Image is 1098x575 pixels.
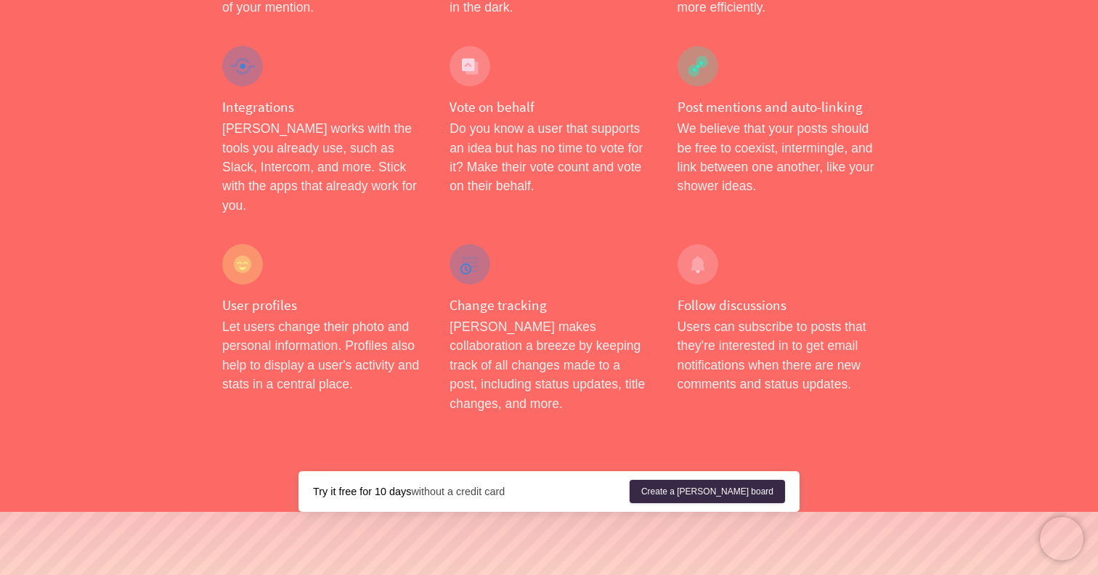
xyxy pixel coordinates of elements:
strong: Try it free for 10 days [313,486,411,497]
h4: User profiles [222,296,420,314]
p: Users can subscribe to posts that they're interested in to get email notifications when there are... [678,317,876,394]
p: Let users change their photo and personal information. Profiles also help to display a user's act... [222,317,420,394]
a: Create a [PERSON_NAME] board [630,480,785,503]
h4: Vote on behalf [450,98,648,116]
div: without a credit card [313,484,630,499]
h4: Change tracking [450,296,648,314]
p: We believe that your posts should be free to coexist, intermingle, and link between one another, ... [678,119,876,196]
h4: Follow discussions [678,296,876,314]
p: [PERSON_NAME] makes collaboration a breeze by keeping track of all changes made to a post, includ... [450,317,648,413]
iframe: Chatra live chat [1040,517,1083,560]
p: [PERSON_NAME] works with the tools you already use, such as Slack, Intercom, and more. Stick with... [222,119,420,215]
h4: Post mentions and auto-linking [678,98,876,116]
h4: Integrations [222,98,420,116]
p: Do you know a user that supports an idea but has no time to vote for it? Make their vote count an... [450,119,648,196]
